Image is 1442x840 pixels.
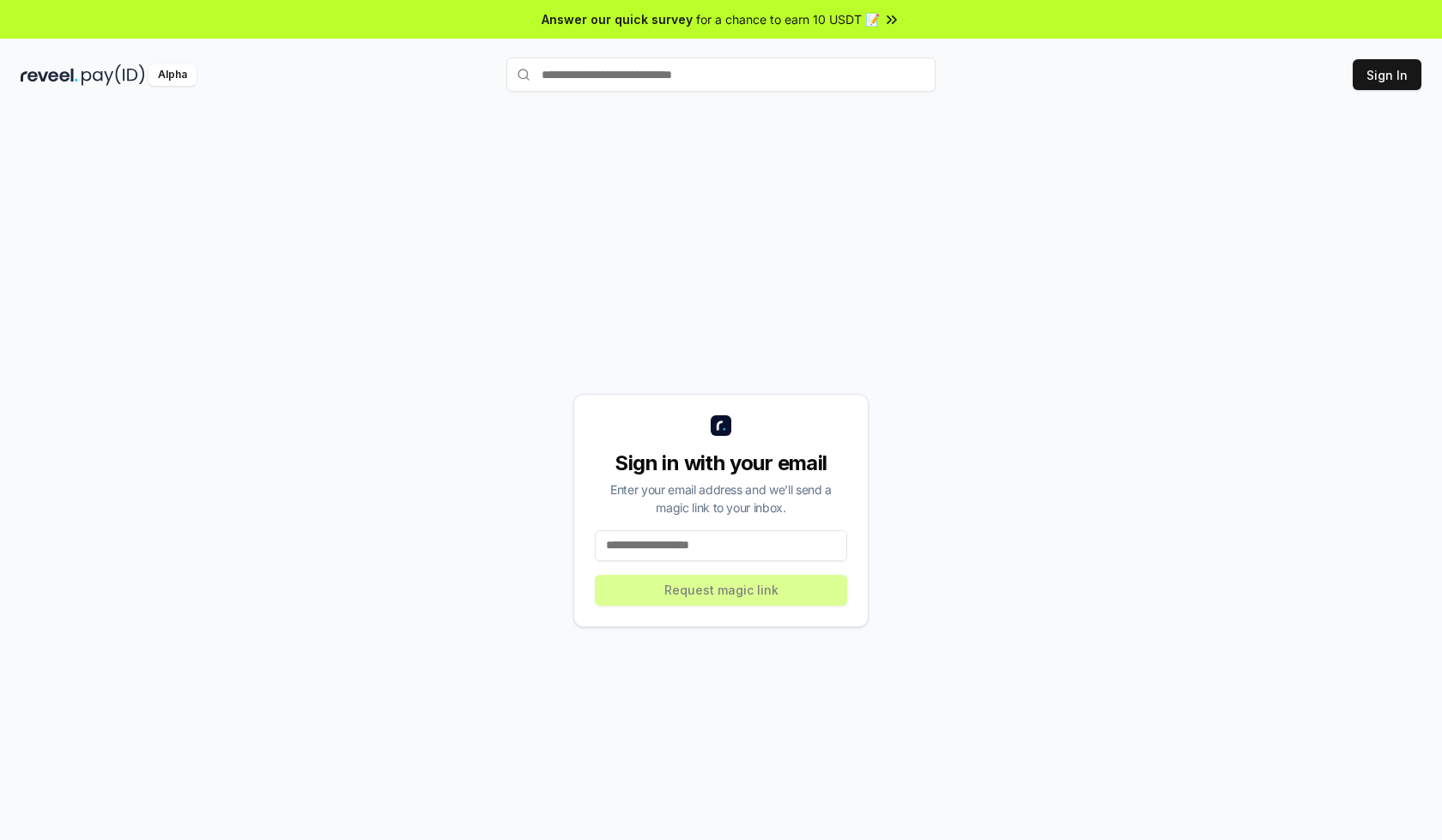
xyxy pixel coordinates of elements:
[21,64,78,86] img: reveel_dark
[711,415,731,436] img: logo_small
[696,10,880,28] span: for a chance to earn 10 USDT 📝
[542,10,693,28] span: Answer our quick survey
[595,450,847,477] div: Sign in with your email
[82,64,145,86] img: pay_id
[148,64,197,86] div: Alpha
[595,480,847,517] div: Enter your email address and we’ll send a magic link to your inbox.
[1353,59,1421,90] button: Sign In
